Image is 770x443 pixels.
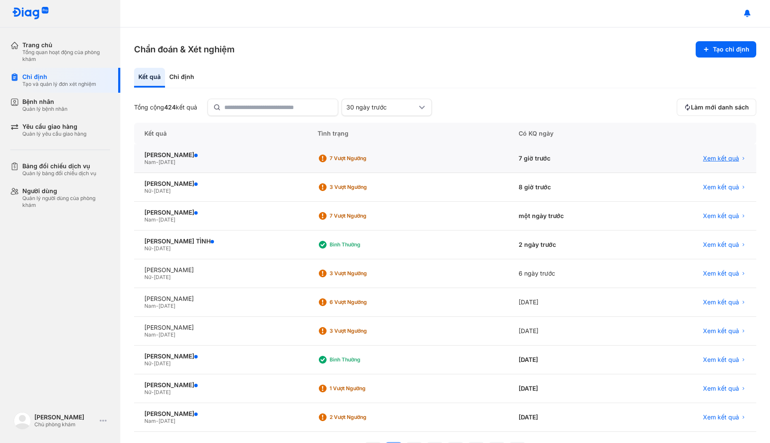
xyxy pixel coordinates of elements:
[508,123,634,144] div: Có KQ ngày
[134,68,165,88] div: Kết quả
[703,241,739,249] span: Xem kết quả
[134,123,307,144] div: Kết quả
[346,103,417,111] div: 30 ngày trước
[144,295,297,303] div: [PERSON_NAME]
[508,231,634,259] div: 2 ngày trước
[703,183,739,191] span: Xem kết quả
[22,41,110,49] div: Trang chủ
[151,245,154,252] span: -
[154,274,171,280] span: [DATE]
[159,216,175,223] span: [DATE]
[151,274,154,280] span: -
[144,188,151,194] span: Nữ
[144,274,151,280] span: Nữ
[330,155,398,162] div: 7 Vượt ngưỡng
[165,68,199,88] div: Chỉ định
[151,360,154,367] span: -
[22,73,96,81] div: Chỉ định
[144,331,156,338] span: Nam
[156,159,159,165] span: -
[144,381,297,389] div: [PERSON_NAME]
[508,173,634,202] div: 8 giờ trước
[144,418,156,424] span: Nam
[508,202,634,231] div: một ngày trước
[508,403,634,432] div: [DATE]
[508,317,634,346] div: [DATE]
[22,98,67,106] div: Bệnh nhân
[156,418,159,424] span: -
[156,331,159,338] span: -
[134,103,197,111] div: Tổng cộng kết quả
[330,241,398,248] div: Bình thường
[330,184,398,191] div: 3 Vượt ngưỡng
[134,43,235,55] h3: Chẩn đoán & Xét nghiệm
[22,81,96,88] div: Tạo và quản lý đơn xét nghiệm
[159,159,175,165] span: [DATE]
[703,298,739,306] span: Xem kết quả
[22,123,86,130] div: Yêu cầu giao hàng
[164,103,176,111] span: 424
[703,356,739,364] span: Xem kết quả
[703,155,739,162] span: Xem kết quả
[156,216,159,223] span: -
[508,288,634,317] div: [DATE]
[144,389,151,395] span: Nữ
[703,212,739,220] span: Xem kết quả
[508,346,634,374] div: [DATE]
[144,245,151,252] span: Nữ
[22,106,67,112] div: Quản lý bệnh nhân
[156,303,159,309] span: -
[330,212,398,219] div: 7 Vượt ngưỡng
[14,412,31,429] img: logo
[151,389,154,395] span: -
[12,7,49,20] img: logo
[144,151,297,159] div: [PERSON_NAME]
[22,187,110,195] div: Người dùng
[22,130,86,137] div: Quản lý yêu cầu giao hàng
[154,188,171,194] span: [DATE]
[159,418,175,424] span: [DATE]
[144,180,297,188] div: [PERSON_NAME]
[696,41,756,58] button: Tạo chỉ định
[330,328,398,334] div: 3 Vượt ngưỡng
[22,49,110,63] div: Tổng quan hoạt động của phòng khám
[330,299,398,306] div: 6 Vượt ngưỡng
[307,123,508,144] div: Tình trạng
[330,356,398,363] div: Bình thường
[508,374,634,403] div: [DATE]
[508,259,634,288] div: 6 ngày trước
[330,414,398,421] div: 2 Vượt ngưỡng
[508,144,634,173] div: 7 giờ trước
[154,245,171,252] span: [DATE]
[144,159,156,165] span: Nam
[144,237,297,245] div: [PERSON_NAME] TÌNH
[144,410,297,418] div: [PERSON_NAME]
[144,360,151,367] span: Nữ
[34,413,96,421] div: [PERSON_NAME]
[22,162,96,170] div: Bảng đối chiếu dịch vụ
[691,103,749,111] span: Làm mới danh sách
[159,331,175,338] span: [DATE]
[144,324,297,331] div: [PERSON_NAME]
[703,327,739,335] span: Xem kết quả
[144,266,297,274] div: [PERSON_NAME]
[144,216,156,223] span: Nam
[144,352,297,360] div: [PERSON_NAME]
[22,170,96,177] div: Quản lý bảng đối chiếu dịch vụ
[159,303,175,309] span: [DATE]
[703,270,739,277] span: Xem kết quả
[330,385,398,392] div: 1 Vượt ngưỡng
[144,303,156,309] span: Nam
[703,385,739,392] span: Xem kết quả
[677,99,756,116] button: Làm mới danh sách
[330,270,398,277] div: 3 Vượt ngưỡng
[34,421,96,428] div: Chủ phòng khám
[154,360,171,367] span: [DATE]
[144,209,297,216] div: [PERSON_NAME]
[154,389,171,395] span: [DATE]
[703,413,739,421] span: Xem kết quả
[22,195,110,209] div: Quản lý người dùng của phòng khám
[151,188,154,194] span: -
